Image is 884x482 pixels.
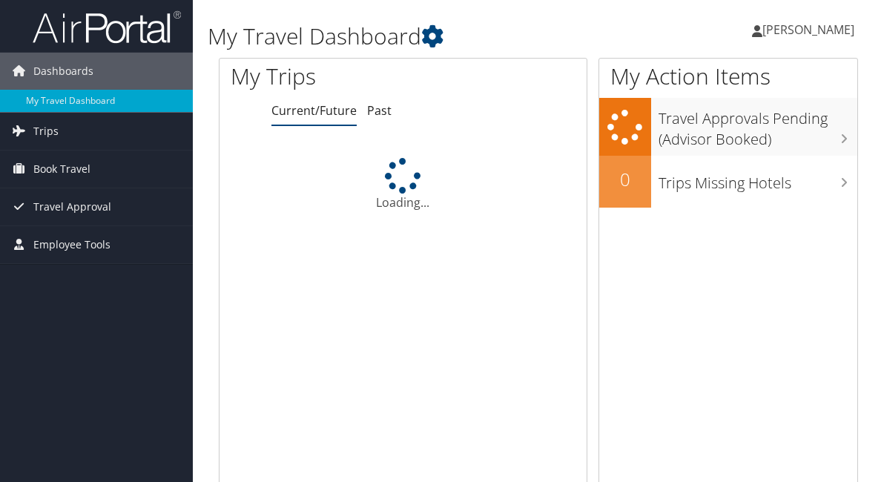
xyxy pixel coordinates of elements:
[208,21,649,52] h1: My Travel Dashboard
[659,101,857,150] h3: Travel Approvals Pending (Advisor Booked)
[599,61,857,92] h1: My Action Items
[33,113,59,150] span: Trips
[33,53,93,90] span: Dashboards
[271,102,357,119] a: Current/Future
[599,167,651,192] h2: 0
[752,7,869,52] a: [PERSON_NAME]
[33,151,90,188] span: Book Travel
[599,156,857,208] a: 0Trips Missing Hotels
[367,102,392,119] a: Past
[33,10,181,44] img: airportal-logo.png
[33,188,111,225] span: Travel Approval
[220,158,587,211] div: Loading...
[659,165,857,194] h3: Trips Missing Hotels
[33,226,110,263] span: Employee Tools
[231,61,423,92] h1: My Trips
[599,98,857,155] a: Travel Approvals Pending (Advisor Booked)
[762,22,854,38] span: [PERSON_NAME]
